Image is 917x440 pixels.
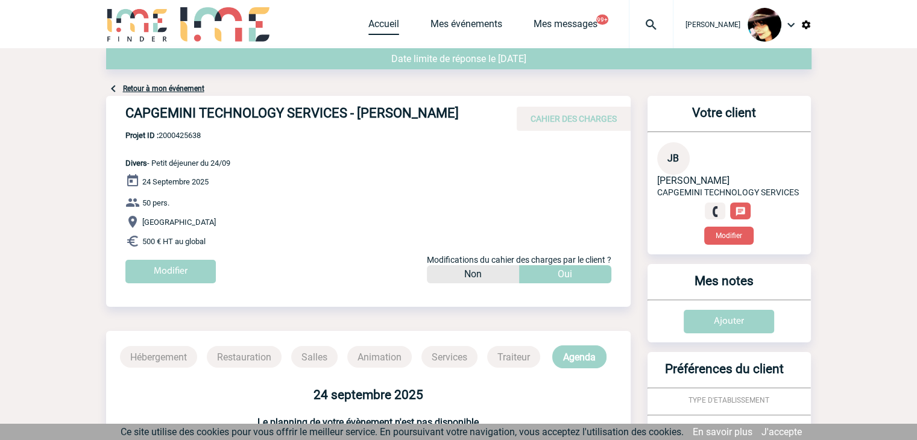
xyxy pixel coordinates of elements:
[123,84,204,93] a: Retour à mon événement
[125,159,147,168] span: Divers
[531,114,617,124] span: CAHIER DES CHARGES
[534,18,597,35] a: Mes messages
[684,310,774,333] input: Ajouter
[142,177,209,186] span: 24 Septembre 2025
[552,345,607,368] p: Agenda
[125,105,487,126] h4: CAPGEMINI TECHNOLOGY SERVICES - [PERSON_NAME]
[596,14,608,25] button: 99+
[685,20,740,29] span: [PERSON_NAME]
[125,260,216,283] input: Modifier
[142,237,206,246] span: 500 € HT au global
[142,198,169,207] span: 50 pers.
[657,187,799,197] span: CAPGEMINI TECHNOLOGY SERVICES
[710,206,720,217] img: fixe.png
[430,18,502,35] a: Mes événements
[106,416,631,428] h3: Le planning de votre évènement n'est pas disponible
[142,218,216,227] span: [GEOGRAPHIC_DATA]
[125,131,230,140] span: 2000425638
[558,265,572,283] p: Oui
[487,346,540,368] p: Traiteur
[735,206,746,217] img: chat-24-px-w.png
[314,388,423,402] b: 24 septembre 2025
[748,8,781,42] img: 101023-0.jpg
[652,362,796,388] h3: Préférences du client
[693,426,752,438] a: En savoir plus
[120,346,197,368] p: Hébergement
[125,131,159,140] b: Projet ID :
[368,18,399,35] a: Accueil
[652,105,796,131] h3: Votre client
[391,53,526,64] span: Date limite de réponse le [DATE]
[125,159,230,168] span: - Petit déjeuner du 24/09
[207,346,282,368] p: Restauration
[106,7,169,42] img: IME-Finder
[421,346,477,368] p: Services
[657,175,730,186] span: [PERSON_NAME]
[291,346,338,368] p: Salles
[121,426,684,438] span: Ce site utilise des cookies pour vous offrir le meilleur service. En poursuivant votre navigation...
[464,265,482,283] p: Non
[689,396,769,404] span: TYPE D'ETABLISSEMENT
[347,346,412,368] p: Animation
[761,426,802,438] a: J'accepte
[704,227,754,245] button: Modifier
[717,423,740,432] span: CADRE
[427,255,611,265] span: Modifications du cahier des charges par le client ?
[667,152,679,164] span: JB
[652,274,796,300] h3: Mes notes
